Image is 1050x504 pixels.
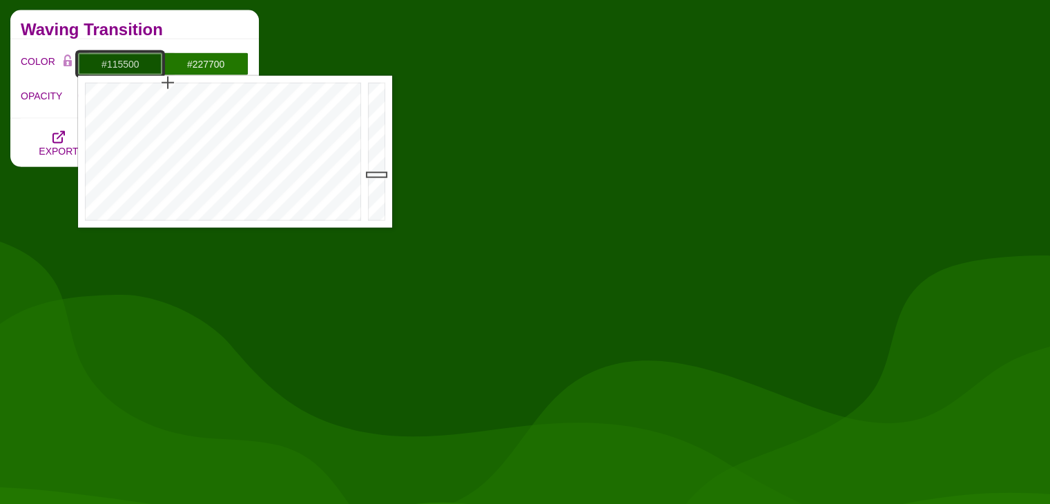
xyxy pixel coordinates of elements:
button: Color Lock [57,52,78,72]
label: OPACITY [21,87,78,105]
span: EXPORT [39,146,78,157]
label: COLOR [21,52,57,76]
h2: Waving Transition [21,24,249,35]
button: EXPORT [21,119,97,167]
